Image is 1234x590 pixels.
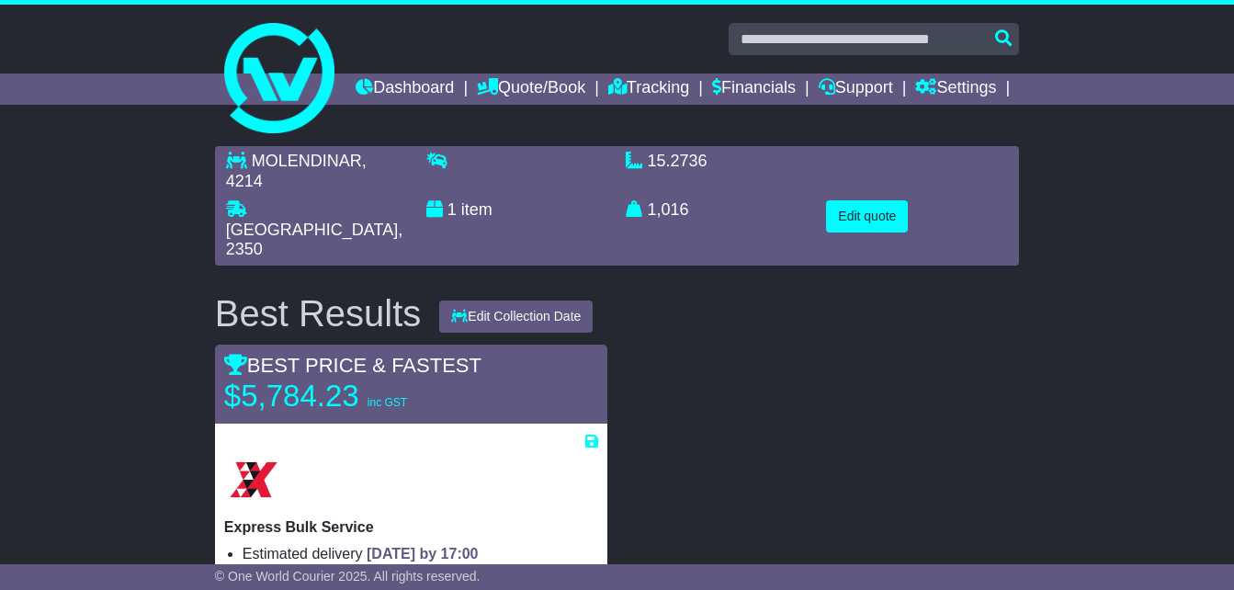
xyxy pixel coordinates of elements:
button: Edit quote [826,200,908,233]
span: © One World Courier 2025. All rights reserved. [215,569,481,584]
a: Financials [712,74,796,105]
span: item [461,200,492,219]
span: , 4214 [226,152,367,190]
a: Settings [915,74,996,105]
p: $5,784.23 [224,378,454,414]
span: , 2350 [226,221,402,259]
span: 15.2736 [648,152,708,170]
p: Express Bulk Service [224,518,599,536]
span: inc GST [368,396,407,409]
img: Border Express: Express Bulk Service [224,450,283,509]
li: Estimated delivery [243,545,599,562]
span: [DATE] by 17:00 [367,546,479,562]
span: MOLENDINAR [252,152,362,170]
span: [GEOGRAPHIC_DATA] [226,221,398,239]
span: 1,016 [648,200,689,219]
a: Quote/Book [477,74,585,105]
span: 1 [447,200,457,219]
div: Best Results [206,293,431,334]
a: Tracking [608,74,689,105]
a: Dashboard [356,74,454,105]
span: BEST PRICE & FASTEST [224,354,481,377]
a: Support [819,74,893,105]
button: Edit Collection Date [439,301,593,333]
li: Collection [243,563,599,581]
